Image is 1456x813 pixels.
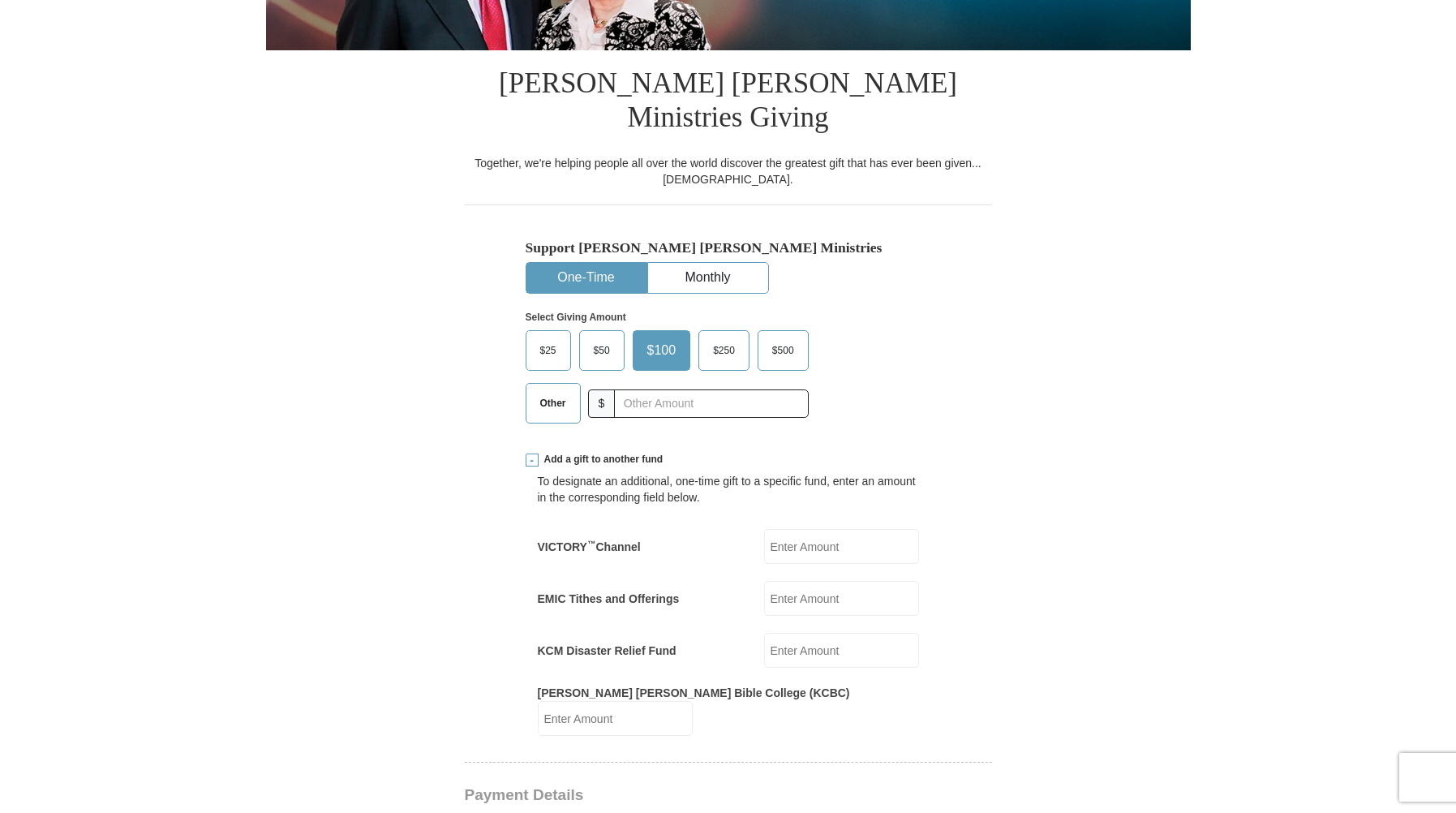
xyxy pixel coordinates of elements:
sup: ™ [587,539,596,548]
h3: Payment Details [465,786,878,805]
h1: [PERSON_NAME] [PERSON_NAME] Ministries Giving [465,50,992,155]
span: Add a gift to another fund [539,453,664,467]
input: Other Amount [614,389,808,418]
span: $250 [705,338,743,363]
span: $50 [586,338,618,363]
label: KCM Disaster Relief Fund [538,643,676,659]
input: Enter Amount [764,529,919,564]
span: Other [532,391,574,415]
span: $100 [639,338,685,363]
span: $ [588,389,616,418]
h5: Support [PERSON_NAME] [PERSON_NAME] Ministries [526,239,931,256]
div: To designate an additional, one-time gift to a specific fund, enter an amount in the correspondin... [538,473,919,505]
input: Enter Amount [764,581,919,616]
label: VICTORY Channel [538,539,641,555]
label: EMIC Tithes and Offerings [538,591,680,607]
strong: Select Giving Amount [526,312,626,323]
label: [PERSON_NAME] [PERSON_NAME] Bible College (KCBC) [538,685,850,701]
span: $25 [532,338,565,363]
button: One-Time [526,263,646,293]
span: $500 [764,338,802,363]
button: Monthly [648,263,768,293]
input: Enter Amount [764,633,919,668]
input: Enter Amount [538,701,693,736]
div: Together, we're helping people all over the world discover the greatest gift that has ever been g... [465,155,992,187]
